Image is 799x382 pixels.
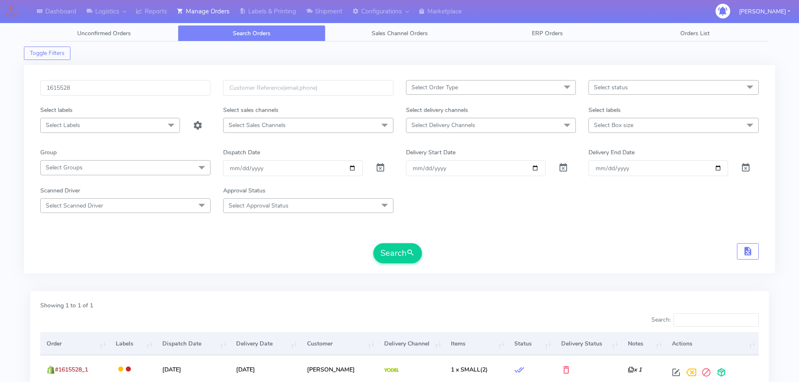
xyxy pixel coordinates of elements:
th: Delivery Channel: activate to sort column ascending [378,333,445,355]
label: Search: [651,313,759,327]
span: Unconfirmed Orders [77,29,131,37]
span: Select Delivery Channels [411,121,475,129]
label: Scanned Driver [40,186,80,195]
input: Order Id [40,80,211,96]
span: Select Box size [594,121,633,129]
span: Select Groups [46,164,83,172]
ul: Tabs [30,25,769,42]
span: Select Order Type [411,83,458,91]
span: 1 x SMALL [451,366,480,374]
label: Delivery End Date [588,148,635,157]
span: Select status [594,83,628,91]
th: Labels: activate to sort column ascending [109,333,156,355]
span: Select Labels [46,121,80,129]
label: Showing 1 to 1 of 1 [40,301,93,310]
th: Customer: activate to sort column ascending [301,333,378,355]
th: Delivery Status: activate to sort column ascending [554,333,622,355]
span: ERP Orders [532,29,563,37]
th: Status: activate to sort column ascending [508,333,554,355]
button: Toggle Filters [24,47,70,60]
img: Yodel [384,368,399,372]
th: Items: activate to sort column ascending [445,333,508,355]
label: Delivery Start Date [406,148,455,157]
input: Customer Reference(email,phone) [223,80,393,96]
label: Approval Status [223,186,265,195]
input: Search: [674,313,759,327]
span: Search Orders [233,29,271,37]
label: Group [40,148,57,157]
th: Delivery Date: activate to sort column ascending [230,333,301,355]
span: Select Scanned Driver [46,202,103,210]
th: Notes: activate to sort column ascending [622,333,666,355]
label: Select sales channels [223,106,278,114]
th: Dispatch Date: activate to sort column ascending [156,333,230,355]
span: Sales Channel Orders [372,29,428,37]
span: #1615528_1 [55,366,88,374]
label: Select delivery channels [406,106,468,114]
span: Orders List [680,29,710,37]
label: Dispatch Date [223,148,260,157]
th: Actions: activate to sort column ascending [666,333,759,355]
img: shopify.png [47,366,55,374]
span: Select Approval Status [229,202,289,210]
span: (2) [451,366,488,374]
span: Select Sales Channels [229,121,286,129]
i: x 1 [628,366,642,374]
button: Search [373,243,422,263]
label: Select labels [588,106,621,114]
th: Order: activate to sort column ascending [40,333,109,355]
button: [PERSON_NAME] [733,3,796,20]
label: Select labels [40,106,73,114]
